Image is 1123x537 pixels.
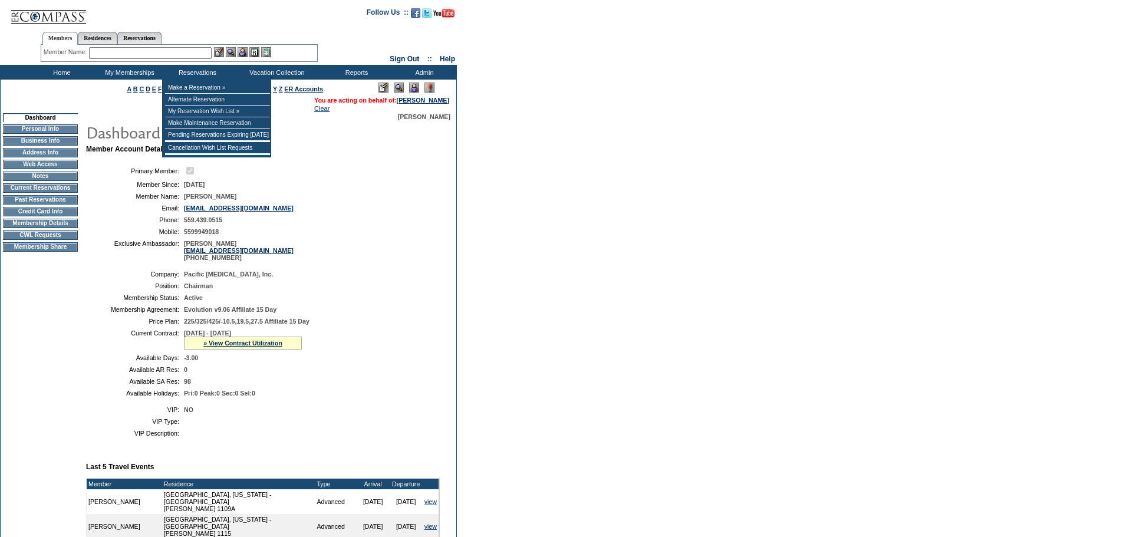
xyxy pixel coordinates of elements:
[3,172,78,181] td: Notes
[184,406,193,413] span: NO
[314,97,449,104] span: You are acting on behalf of:
[409,83,419,93] img: Impersonate
[91,430,179,437] td: VIP Description:
[397,97,449,104] a: [PERSON_NAME]
[394,83,404,93] img: View Mode
[91,418,179,425] td: VIP Type:
[184,354,198,361] span: -3.00
[91,271,179,278] td: Company:
[184,390,255,397] span: Pri:0 Peak:0 Sec:0 Sel:0
[279,85,283,93] a: Z
[357,479,390,489] td: Arrival
[422,8,432,18] img: Follow us on Twitter
[91,205,179,212] td: Email:
[184,306,276,313] span: Evolution v9.06 Affiliate 15 Day
[165,129,270,141] td: Pending Reservations Expiring [DATE]
[261,47,271,57] img: b_calculator.gif
[162,489,315,514] td: [GEOGRAPHIC_DATA], [US_STATE] - [GEOGRAPHIC_DATA] [PERSON_NAME] 1109A
[390,479,423,489] td: Departure
[184,282,213,289] span: Chairman
[91,354,179,361] td: Available Days:
[249,47,259,57] img: Reservations
[184,294,203,301] span: Active
[3,124,78,134] td: Personal Info
[165,142,270,154] td: Cancellation Wish List Requests
[91,181,179,188] td: Member Since:
[85,120,321,144] img: pgTtlDashboard.gif
[91,366,179,373] td: Available AR Res:
[424,83,434,93] img: Log Concern/Member Elevation
[3,113,78,122] td: Dashboard
[389,65,457,80] td: Admin
[91,330,179,350] td: Current Contract:
[3,136,78,146] td: Business Info
[378,83,388,93] img: Edit Mode
[184,228,219,235] span: 5599949018
[184,205,294,212] a: [EMAIL_ADDRESS][DOMAIN_NAME]
[44,47,89,57] div: Member Name:
[424,523,437,530] a: view
[86,463,154,471] b: Last 5 Travel Events
[3,219,78,228] td: Membership Details
[87,479,162,489] td: Member
[390,489,423,514] td: [DATE]
[91,282,179,289] td: Position:
[91,240,179,261] td: Exclusive Ambassador:
[91,216,179,223] td: Phone:
[184,193,236,200] span: [PERSON_NAME]
[3,230,78,240] td: CWL Requests
[3,148,78,157] td: Address Info
[315,479,356,489] td: Type
[367,7,409,21] td: Follow Us ::
[94,65,162,80] td: My Memberships
[184,318,309,325] span: 225/325/425/-10.5,19.5,27.5 Affiliate 15 Day
[162,65,230,80] td: Reservations
[284,85,323,93] a: ER Accounts
[321,65,389,80] td: Reports
[139,85,144,93] a: C
[3,242,78,252] td: Membership Share
[184,247,294,254] a: [EMAIL_ADDRESS][DOMAIN_NAME]
[273,85,277,93] a: Y
[422,12,432,19] a: Follow us on Twitter
[184,271,273,278] span: Pacific [MEDICAL_DATA], Inc.
[152,85,156,93] a: E
[398,113,450,120] span: [PERSON_NAME]
[184,181,205,188] span: [DATE]
[87,489,162,514] td: [PERSON_NAME]
[91,294,179,301] td: Membership Status:
[3,160,78,169] td: Web Access
[424,498,437,505] a: view
[3,207,78,216] td: Credit Card Info
[91,318,179,325] td: Price Plan:
[357,489,390,514] td: [DATE]
[91,306,179,313] td: Membership Agreement:
[127,85,131,93] a: A
[165,106,270,117] td: My Reservation Wish List »
[390,55,419,63] a: Sign Out
[433,12,455,19] a: Subscribe to our YouTube Channel
[86,145,169,153] b: Member Account Details
[91,228,179,235] td: Mobile:
[184,240,294,261] span: [PERSON_NAME] [PHONE_NUMBER]
[117,32,162,44] a: Reservations
[427,55,432,63] span: ::
[184,366,187,373] span: 0
[91,406,179,413] td: VIP:
[91,193,179,200] td: Member Name:
[184,378,191,385] span: 98
[27,65,94,80] td: Home
[203,340,282,347] a: » View Contract Utilization
[238,47,248,57] img: Impersonate
[158,85,162,93] a: F
[230,65,321,80] td: Vacation Collection
[3,183,78,193] td: Current Reservations
[440,55,455,63] a: Help
[184,330,231,337] span: [DATE] - [DATE]
[411,8,420,18] img: Become our fan on Facebook
[411,12,420,19] a: Become our fan on Facebook
[165,94,270,106] td: Alternate Reservation
[146,85,150,93] a: D
[226,47,236,57] img: View
[165,117,270,129] td: Make Maintenance Reservation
